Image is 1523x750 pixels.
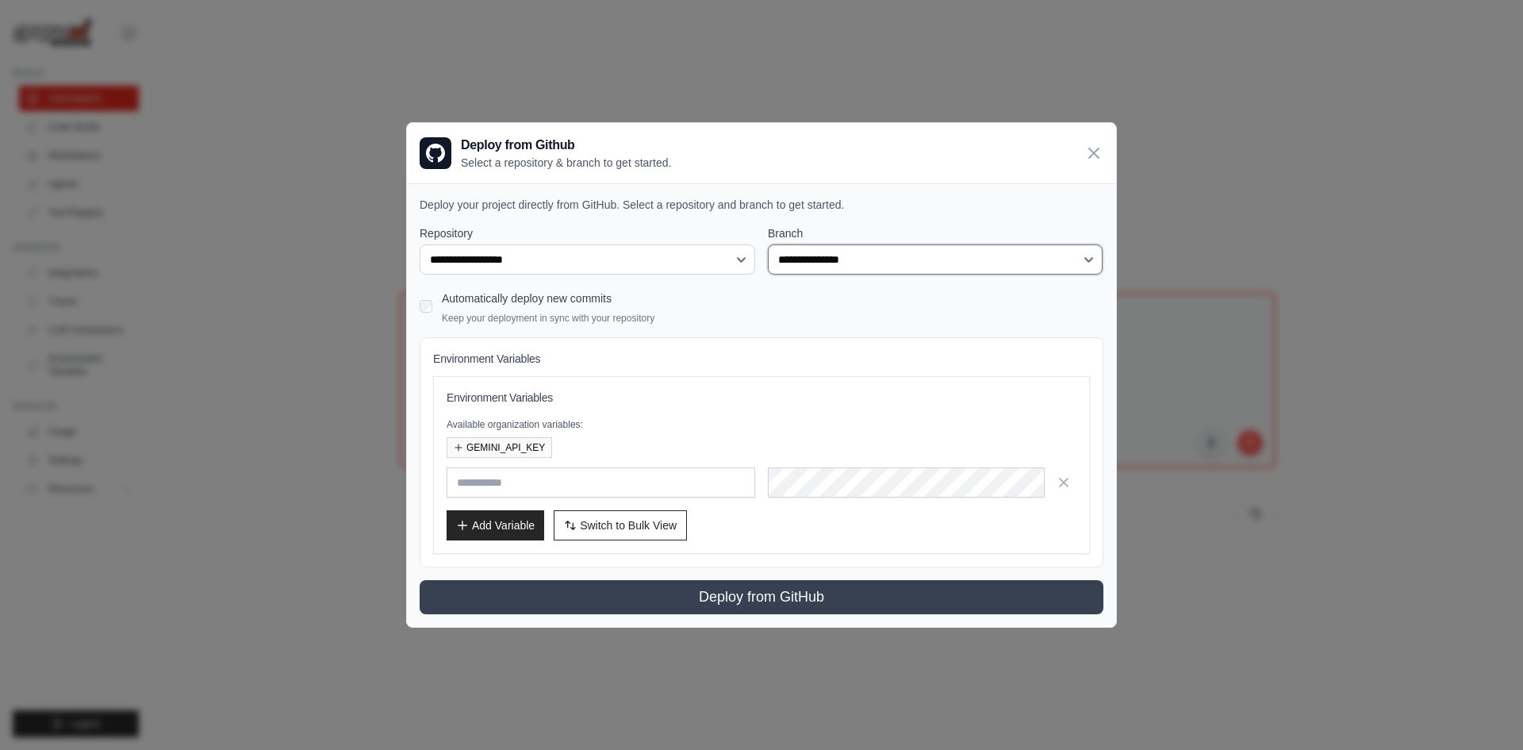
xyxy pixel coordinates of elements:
button: GEMINI_API_KEY [447,437,552,458]
h4: Environment Variables [433,351,1090,367]
button: Add Variable [447,510,544,540]
p: Available organization variables: [447,418,1076,431]
button: Deploy from GitHub [420,580,1103,614]
label: Repository [420,225,755,241]
h3: Deploy from Github [461,136,671,155]
h3: Environment Variables [447,390,1076,406]
label: Automatically deploy new commits [442,292,612,305]
button: Switch to Bulk View [554,510,687,540]
iframe: Chat Widget [1444,674,1523,750]
p: Deploy your project directly from GitHub. Select a repository and branch to get started. [420,197,1103,213]
label: Branch [768,225,1103,241]
p: Keep your deployment in sync with your repository [442,312,654,325]
p: Select a repository & branch to get started. [461,155,671,171]
span: Switch to Bulk View [580,517,677,533]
